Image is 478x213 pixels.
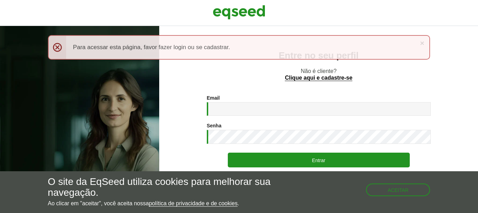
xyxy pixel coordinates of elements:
[366,184,430,196] button: Aceitar
[48,200,277,207] p: Ao clicar em "aceitar", você aceita nossa .
[420,39,424,47] a: ×
[228,153,410,167] button: Entrar
[207,123,222,128] label: Senha
[285,75,352,81] a: Clique aqui e cadastre-se
[173,68,464,81] p: Não é cliente?
[48,177,277,198] h5: O site da EqSeed utiliza cookies para melhorar sua navegação.
[207,95,220,100] label: Email
[149,201,238,207] a: política de privacidade e de cookies
[213,4,265,21] img: EqSeed Logo
[48,35,430,60] div: Para acessar esta página, favor fazer login ou se cadastrar.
